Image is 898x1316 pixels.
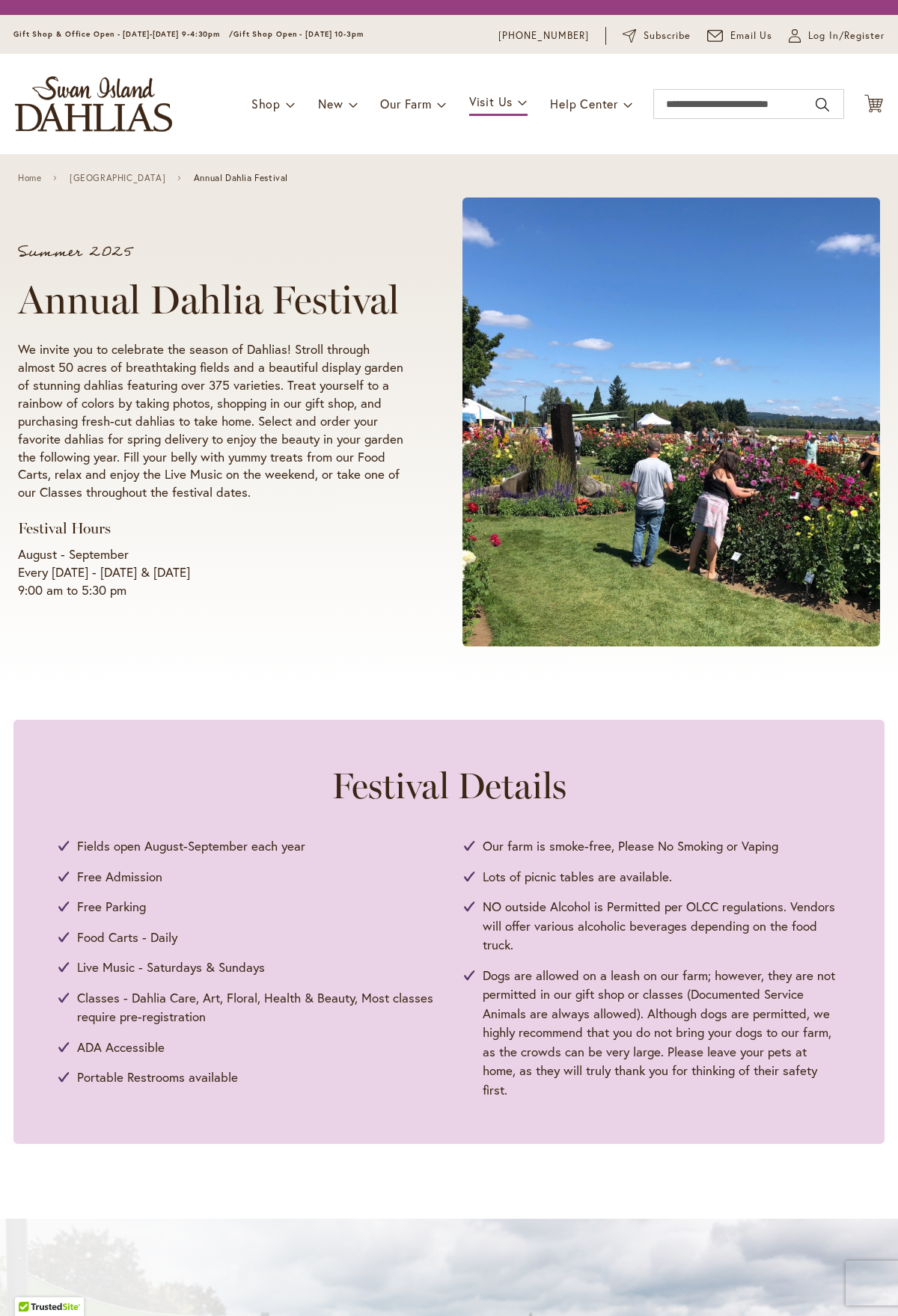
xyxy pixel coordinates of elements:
[58,765,840,807] h2: Festival Details
[483,836,778,856] span: Our farm is smoke-free, Please No Smoking or Vaping
[18,173,41,183] a: Home
[233,29,364,39] span: Gift Shop Open - [DATE] 10-3pm
[498,28,589,43] a: [PHONE_NUMBER]
[623,28,691,43] a: Subscribe
[730,28,773,43] span: Email Us
[18,245,406,260] p: Summer 2025
[194,173,288,183] span: Annual Dahlia Festival
[483,897,840,955] span: NO outside Alcohol is Permitted per OLCC regulations. Vendors will offer various alcoholic bevera...
[77,897,146,916] span: Free Parking
[318,96,343,111] span: New
[77,928,177,947] span: Food Carts - Daily
[251,96,281,111] span: Shop
[18,519,406,538] h3: Festival Hours
[13,29,233,39] span: Gift Shop & Office Open - [DATE]-[DATE] 9-4:30pm /
[707,28,773,43] a: Email Us
[77,1068,238,1087] span: Portable Restrooms available
[483,966,840,1100] span: Dogs are allowed on a leash on our farm; however, they are not permitted in our gift shop or clas...
[789,28,885,43] a: Log In/Register
[77,867,162,887] span: Free Admission
[808,28,885,43] span: Log In/Register
[469,94,513,109] span: Visit Us
[15,76,172,132] a: store logo
[18,545,406,599] p: August - September Every [DATE] - [DATE] & [DATE] 9:00 am to 5:30 pm
[380,96,431,111] span: Our Farm
[18,278,406,322] h1: Annual Dahlia Festival
[77,988,434,1026] span: Classes - Dahlia Care, Art, Floral, Health & Beauty, Most classes require pre-registration
[18,340,406,502] p: We invite you to celebrate the season of Dahlias! Stroll through almost 50 acres of breathtaking ...
[70,173,165,183] a: [GEOGRAPHIC_DATA]
[77,1038,165,1057] span: ADA Accessible
[483,867,672,887] span: Lots of picnic tables are available.
[77,958,265,977] span: Live Music - Saturdays & Sundays
[550,96,618,111] span: Help Center
[816,93,829,117] button: Search
[644,28,691,43] span: Subscribe
[77,836,305,856] span: Fields open August-September each year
